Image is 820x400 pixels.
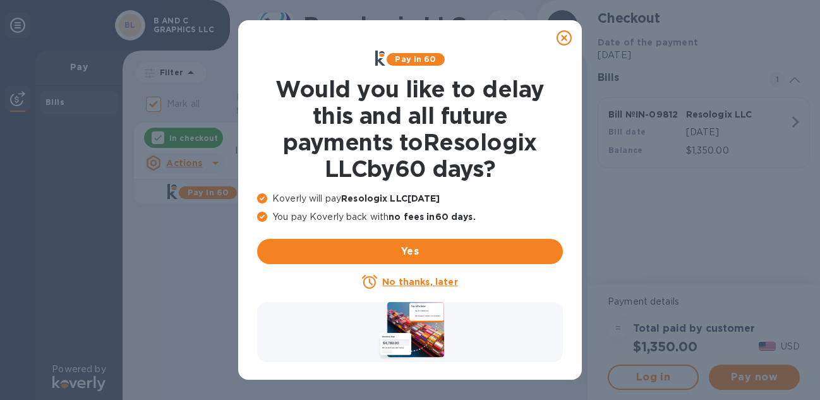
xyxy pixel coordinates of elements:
p: Koverly will pay [257,192,563,205]
b: Pay in 60 [395,54,436,64]
button: Yes [257,239,563,264]
u: No thanks, later [382,277,457,287]
b: no fees in 60 days . [389,212,475,222]
span: Yes [267,244,553,259]
h1: Would you like to delay this and all future payments to Resologix LLC by 60 days ? [257,76,563,182]
b: Resologix LLC [DATE] [341,193,440,203]
p: You pay Koverly back with [257,210,563,224]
